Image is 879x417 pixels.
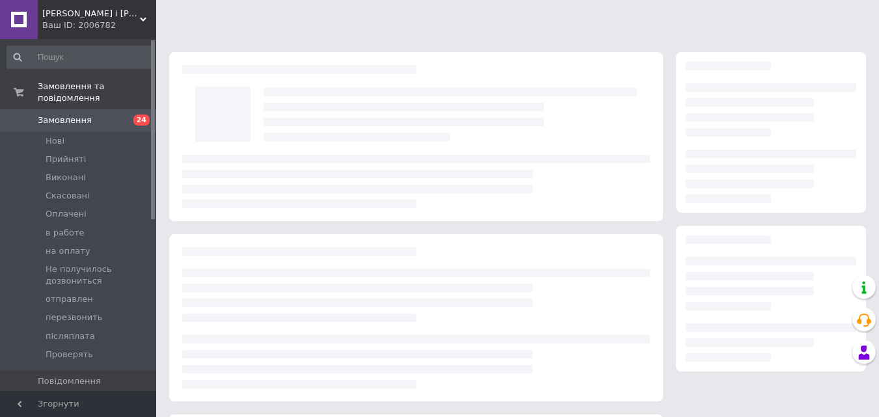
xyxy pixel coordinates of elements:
span: Не получилось дозвониться [46,263,152,287]
span: Замовлення та повідомлення [38,81,156,104]
span: Оплачені [46,208,87,220]
span: в работе [46,227,85,239]
div: Ваш ID: 2006782 [42,20,156,31]
span: на оплату [46,245,90,257]
span: 24 [133,114,150,126]
span: Замовлення [38,114,92,126]
span: перезвонить [46,312,102,323]
input: Пошук [7,46,154,69]
span: Саша і Даша. Інтернет-магазин одягу. [42,8,140,20]
span: Повідомлення [38,375,101,387]
span: Прийняті [46,154,86,165]
span: Проверять [46,349,93,360]
span: Скасовані [46,190,90,202]
span: Нові [46,135,64,147]
span: післяплата [46,330,95,342]
span: Виконані [46,172,86,183]
span: отправлен [46,293,93,305]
